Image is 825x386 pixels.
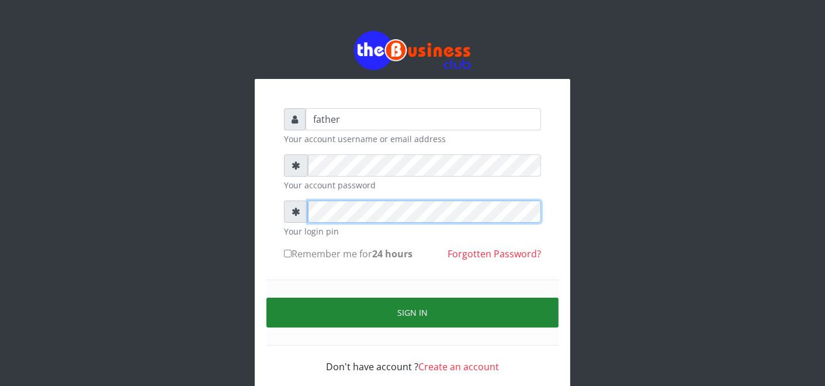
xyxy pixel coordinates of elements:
[284,225,541,237] small: Your login pin
[448,247,541,260] a: Forgotten Password?
[284,179,541,191] small: Your account password
[284,247,412,261] label: Remember me for
[284,133,541,145] small: Your account username or email address
[306,108,541,130] input: Username or email address
[418,360,499,373] a: Create an account
[266,298,559,328] button: Sign in
[284,250,292,257] input: Remember me for24 hours
[372,247,412,260] b: 24 hours
[284,346,541,374] div: Don't have account ?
